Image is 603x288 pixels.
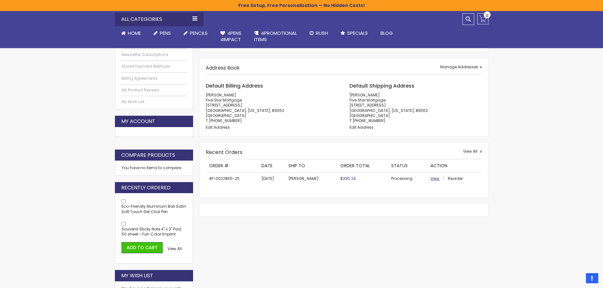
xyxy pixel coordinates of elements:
address: [PERSON_NAME] Five Star Mortgage [STREET_ADDRESS] [GEOGRAPHIC_DATA], [US_STATE], 89052 [GEOGRAPHI... [349,93,482,123]
a: Newsletter Subscriptions [122,52,187,57]
a: Reorder [448,176,463,181]
span: $395.24 [340,176,356,181]
span: 0 [486,13,488,19]
a: View All [463,149,482,154]
a: Specials [334,26,374,40]
a: Edit Address [206,125,230,130]
th: Ship To [285,159,337,172]
th: Date [258,159,285,172]
strong: My Account [121,118,155,125]
span: Default Shipping Address [349,82,414,89]
span: 4PROMOTIONAL ITEMS [254,30,297,43]
a: Blog [374,26,399,40]
a: 4PROMOTIONALITEMS [248,26,303,47]
span: Pens [160,30,171,36]
div: All Categories [115,12,204,26]
a: View All [167,246,182,251]
th: Order # [206,159,258,172]
a: Top [586,273,598,283]
span: Add to Cart [127,244,158,251]
a: Eco-Friendly Aluminum Bali Satin Soft Touch Gel Click Pen [122,204,186,214]
span: Blog [380,30,393,36]
span: Home [128,30,141,36]
strong: Recent Orders [206,149,242,156]
span: Default Billing Address [206,82,263,89]
td: [DATE] [258,172,285,185]
span: View [430,176,439,181]
span: Pencils [190,30,208,36]
th: Order Total [337,159,388,172]
a: [PHONE_NUMBER] [209,118,242,123]
strong: My Wish List [121,272,153,279]
span: Specials [347,30,368,36]
a: Edit Address [349,125,374,130]
a: Billing Agreements [122,76,187,81]
button: Add to Cart [122,242,163,253]
span: View All [463,149,477,154]
a: Pencils [177,26,214,40]
strong: Compare Products [121,152,175,159]
th: Status [388,159,427,172]
span: 4Pens 4impact [220,30,242,43]
a: Souvenir Sticky Note 4" x 3" Pad, 50 sheet - Full-Color Imprint [122,226,181,237]
strong: Recently Ordered [121,184,171,191]
a: View [430,176,447,181]
td: Processing [388,172,427,185]
a: Rush [303,26,334,40]
a: My Product Reviews [122,88,187,93]
address: [PERSON_NAME] Five Star Mortgage [STREET_ADDRESS] [GEOGRAPHIC_DATA], [US_STATE], 89052 [GEOGRAPHI... [206,93,338,123]
a: Manage Addresses [440,64,482,70]
a: 0 [477,13,488,24]
a: Stored Payment Methods [122,64,187,69]
span: Rush [316,30,328,36]
span: Manage Addresses [440,64,478,70]
td: [PERSON_NAME] [285,172,337,185]
div: You have no items to compare. [115,161,193,175]
a: My Wish List [122,99,187,104]
a: Home [115,26,147,40]
a: 4Pens4impact [214,26,248,47]
td: 4P-0022865-25 [206,172,258,185]
a: Pens [147,26,177,40]
th: Action [427,159,482,172]
strong: Address Book [206,64,240,71]
a: [PHONE_NUMBER] [353,118,386,123]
